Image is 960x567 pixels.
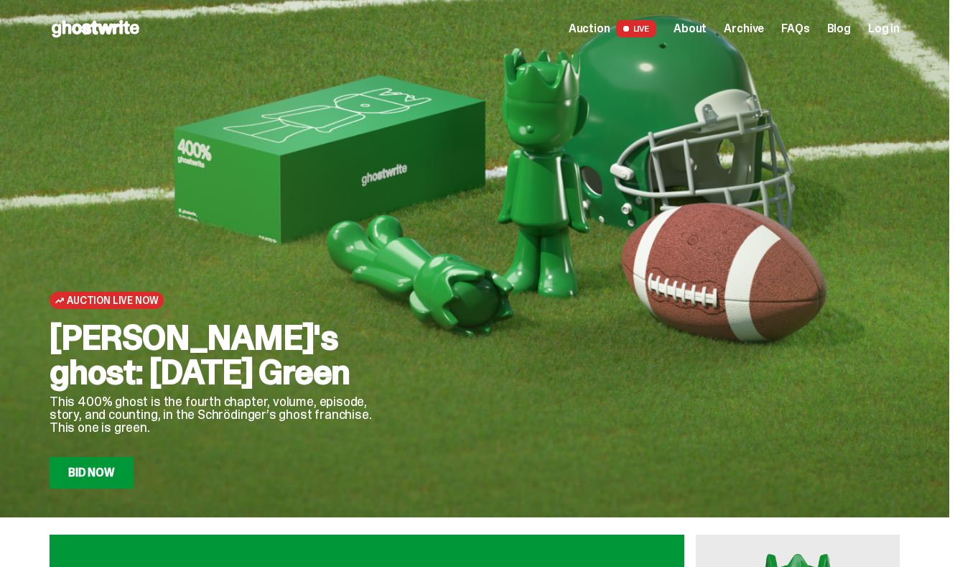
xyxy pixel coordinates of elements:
span: Auction [569,23,610,34]
a: Log in [868,23,900,34]
a: Bid Now [50,457,134,489]
a: Archive [724,23,764,34]
a: Auction LIVE [569,20,656,37]
a: Blog [827,23,851,34]
span: LIVE [616,20,657,37]
span: Auction Live Now [67,295,158,306]
h2: [PERSON_NAME]'s ghost: [DATE] Green [50,321,394,389]
a: About [674,23,707,34]
p: This 400% ghost is the fourth chapter, volume, episode, story, and counting, in the Schrödinger’s... [50,395,394,434]
a: FAQs [781,23,809,34]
